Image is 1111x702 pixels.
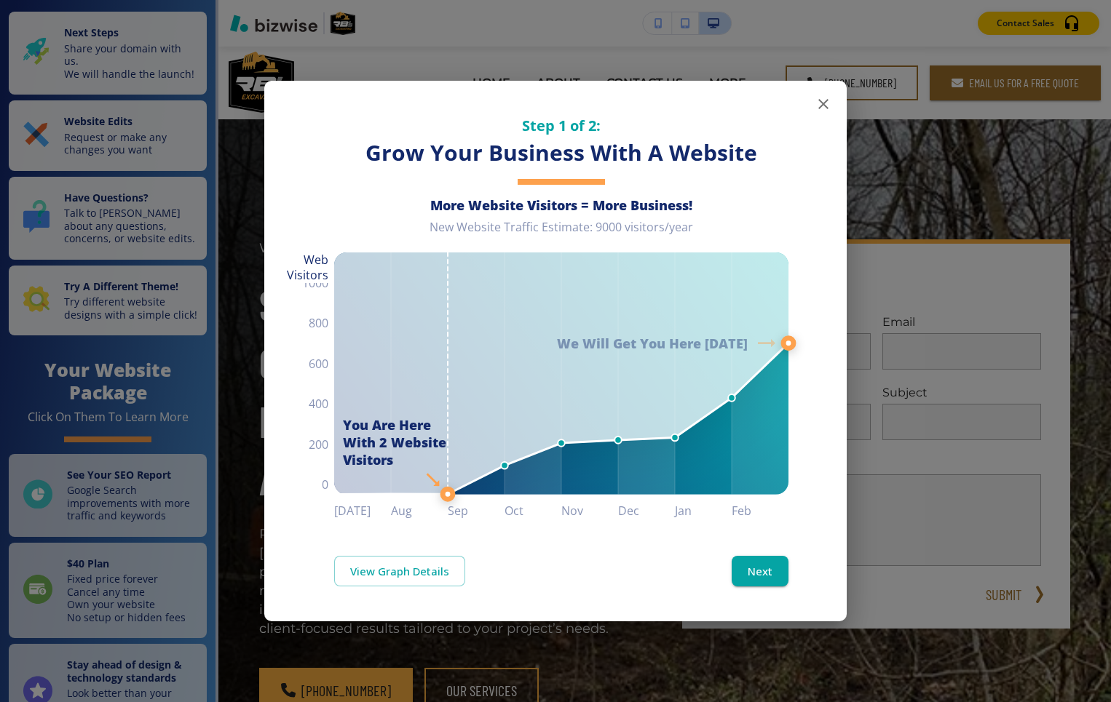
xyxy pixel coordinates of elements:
[334,196,788,214] h6: More Website Visitors = More Business!
[732,556,788,586] button: Next
[334,556,465,586] a: View Graph Details
[334,500,391,521] h6: [DATE]
[334,220,788,247] div: New Website Traffic Estimate: 9000 visitors/year
[505,500,561,521] h6: Oct
[561,500,618,521] h6: Nov
[391,500,448,521] h6: Aug
[448,500,505,521] h6: Sep
[732,500,788,521] h6: Feb
[618,500,675,521] h6: Dec
[334,116,788,135] h5: Step 1 of 2:
[675,500,732,521] h6: Jan
[334,138,788,168] h3: Grow Your Business With A Website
